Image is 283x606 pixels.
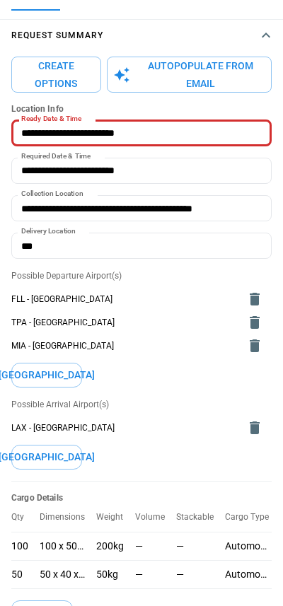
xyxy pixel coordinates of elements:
button: delete [241,414,269,442]
span: FLL - [GEOGRAPHIC_DATA] [11,293,238,305]
p: — [176,569,184,581]
div: Automotive [225,560,280,588]
button: delete [241,332,269,360]
button: Autopopulate from Email [107,57,272,93]
div: 50 x 40 x 35cm [40,560,96,588]
p: Weight [96,512,134,523]
p: Stackable [176,512,225,523]
p: 50kg [96,569,118,581]
h6: Cargo Details [11,493,272,503]
div: Automotive [225,532,280,560]
p: — [176,540,184,552]
p: 200kg [96,540,124,552]
p: Cargo Type [225,512,280,523]
p: Automotive [225,540,269,552]
span: TPA - [GEOGRAPHIC_DATA] [11,317,238,329]
span: LAX - [GEOGRAPHIC_DATA] [11,422,238,434]
button: delete [241,285,269,313]
p: Volume [135,512,176,523]
p: 100 x 50 x 50cm [40,540,85,552]
input: Choose date, selected date is Sep 25, 2025 [11,158,262,184]
label: Delivery Location [21,226,76,237]
label: Collection Location [21,189,83,199]
p: — [135,540,143,552]
button: Create Options [11,57,101,93]
h6: Location Info [11,104,272,115]
p: 50 [11,569,23,581]
button: delete [241,308,269,337]
p: Automotive [225,569,269,581]
label: Required Date & Time [21,151,91,162]
span: MIA - [GEOGRAPHIC_DATA] [11,340,238,352]
button: [GEOGRAPHIC_DATA] [11,445,82,470]
h4: Request Summary [11,33,103,39]
input: Choose date, selected date is Sep 24, 2025 [11,120,262,146]
p: Dimensions [40,512,96,523]
p: 50 x 40 x 35cm [40,569,85,581]
p: — [135,569,143,581]
p: Possible Departure Airport(s) [11,270,272,282]
button: [GEOGRAPHIC_DATA] [11,363,82,388]
label: Ready Date & Time [21,114,81,124]
p: Qty [11,512,35,523]
div: 100 x 50 x 50cm [40,532,96,560]
p: Possible Arrival Airport(s) [11,399,272,411]
p: 100 [11,540,28,552]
